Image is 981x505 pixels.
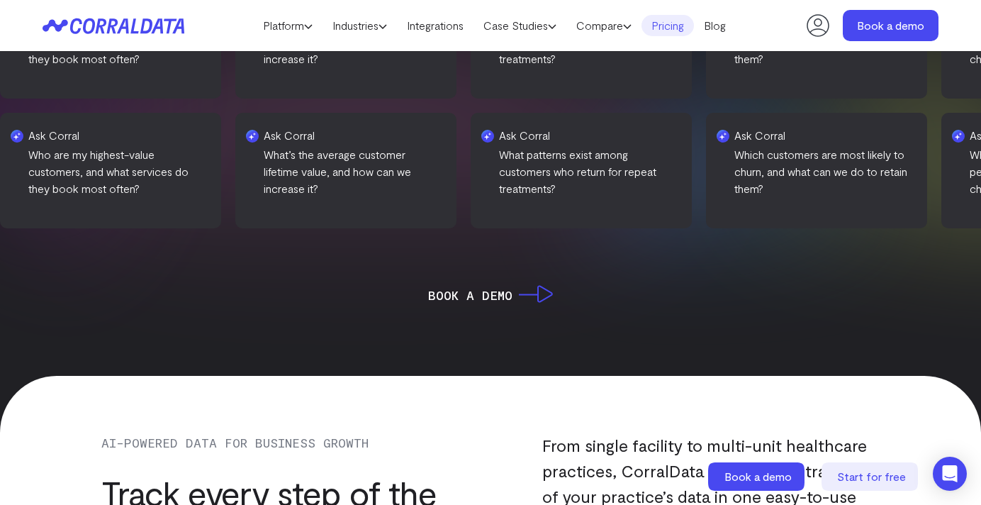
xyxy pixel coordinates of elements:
p: Which customers are most likely to churn, and what can we do to retain them? [785,146,964,197]
a: Book a Demo [428,285,553,305]
a: Compare [566,15,641,36]
a: Blog [694,15,736,36]
div: Open Intercom Messenger [933,457,967,491]
a: Industries [323,15,397,36]
a: Book a demo [843,10,938,41]
p: Who are my highest-value customers, and what services do they book most often? [79,146,258,197]
p: AI-POWERED DATA FOR BUSINESS GROWTH [101,433,481,453]
h4: Ask Corral [79,127,258,144]
span: Book a demo [724,470,792,483]
h4: Ask Corral [785,127,964,144]
a: Platform [253,15,323,36]
a: Pricing [641,15,694,36]
a: Integrations [397,15,473,36]
a: Book a demo [708,462,807,491]
span: Start for free [837,470,906,483]
p: What patterns exist among customers who return for repeat treatments? [550,146,729,197]
a: Case Studies [473,15,566,36]
h4: Ask Corral [550,127,729,144]
p: What’s the average customer lifetime value, and how can we increase it? [315,146,493,197]
h4: Ask Corral [315,127,493,144]
a: Start for free [822,462,921,491]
